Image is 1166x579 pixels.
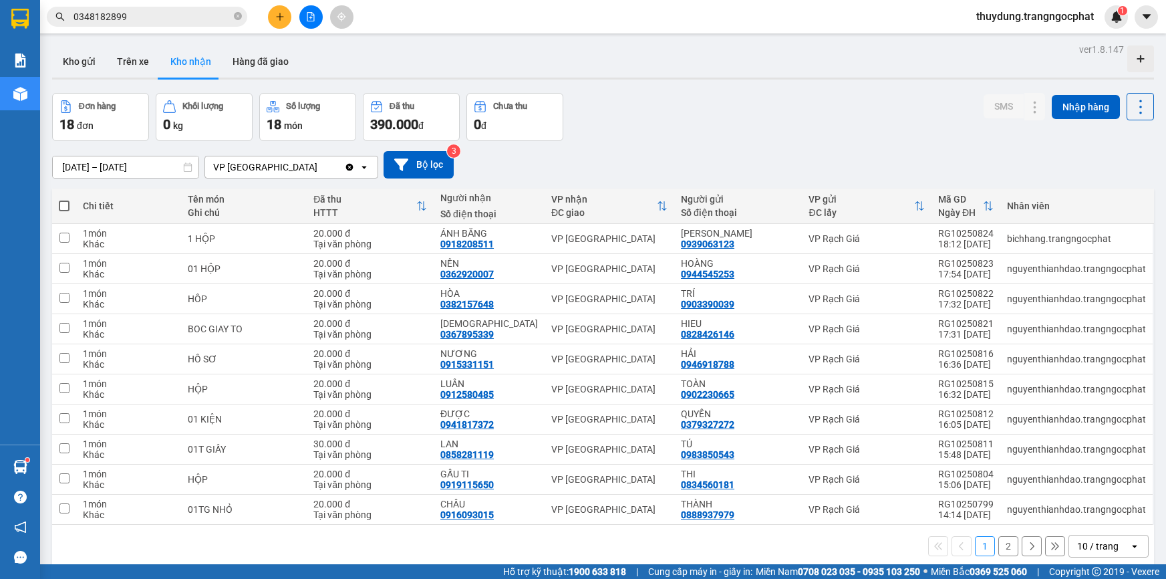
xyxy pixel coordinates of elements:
[938,207,983,218] div: Ngày ĐH
[188,354,300,364] div: HỒ SƠ
[938,258,994,269] div: RG10250823
[440,409,538,419] div: ĐƯỢC
[681,299,734,310] div: 0903390039
[213,160,317,174] div: VP [GEOGRAPHIC_DATA]
[83,228,174,239] div: 1 món
[313,449,427,460] div: Tại văn phòng
[83,469,174,479] div: 1 món
[1118,6,1127,15] sup: 1
[1052,95,1120,119] button: Nhập hàng
[809,474,925,485] div: VP Rạch Giá
[313,509,427,520] div: Tại văn phòng
[440,359,494,370] div: 0915331151
[440,389,494,400] div: 0912580485
[1135,5,1158,29] button: caret-down
[1111,11,1123,23] img: icon-new-feature
[1129,541,1140,552] svg: open
[681,479,734,490] div: 0834560181
[681,288,795,299] div: TRÍ
[551,263,668,274] div: VP [GEOGRAPHIC_DATA]
[938,359,994,370] div: 16:36 [DATE]
[53,156,198,178] input: Select a date range.
[923,569,927,574] span: ⚪️
[809,207,914,218] div: ĐC lấy
[440,269,494,279] div: 0362920007
[681,329,734,340] div: 0828426146
[74,9,231,24] input: Tìm tên, số ĐT hoặc mã đơn
[551,384,668,394] div: VP [GEOGRAPHIC_DATA]
[286,102,320,111] div: Số lượng
[363,93,460,141] button: Đã thu390.000đ
[681,419,734,430] div: 0379327272
[313,258,427,269] div: 20.000 đ
[188,444,300,455] div: 01T GIẤY
[1007,504,1146,515] div: nguyenthianhdao.trangngocphat
[681,499,795,509] div: THÀNH
[52,93,149,141] button: Đơn hàng18đơn
[222,45,299,78] button: Hàng đã giao
[551,324,668,334] div: VP [GEOGRAPHIC_DATA]
[569,566,626,577] strong: 1900 633 818
[809,194,914,205] div: VP gửi
[440,469,538,479] div: GẤU TI
[756,564,920,579] span: Miền Nam
[313,348,427,359] div: 20.000 đ
[313,419,427,430] div: Tại văn phòng
[59,116,74,132] span: 18
[156,93,253,141] button: Khối lượng0kg
[551,474,668,485] div: VP [GEOGRAPHIC_DATA]
[160,45,222,78] button: Kho nhận
[313,194,416,205] div: Đã thu
[551,294,668,304] div: VP [GEOGRAPHIC_DATA]
[14,491,27,503] span: question-circle
[1120,6,1125,15] span: 1
[313,409,427,419] div: 20.000 đ
[440,329,494,340] div: 0367895339
[188,263,300,274] div: 01 HỘP
[938,419,994,430] div: 16:05 [DATE]
[313,469,427,479] div: 20.000 đ
[188,474,300,485] div: HỘP
[551,504,668,515] div: VP [GEOGRAPHIC_DATA]
[447,144,460,158] sup: 3
[188,233,300,244] div: 1 HỘP
[440,378,538,389] div: LUÂN
[681,509,734,520] div: 0888937979
[938,329,994,340] div: 17:31 [DATE]
[551,354,668,364] div: VP [GEOGRAPHIC_DATA]
[313,389,427,400] div: Tại văn phòng
[681,409,795,419] div: QUYỀN
[809,263,925,274] div: VP Rạch Giá
[440,193,538,203] div: Người nhận
[938,228,994,239] div: RG10250824
[234,11,242,23] span: close-circle
[1007,414,1146,425] div: nguyenthianhdao.trangngocphat
[440,499,538,509] div: CHÂU
[440,419,494,430] div: 0941817372
[418,120,424,131] span: đ
[234,12,242,20] span: close-circle
[344,162,355,172] svg: Clear value
[809,504,925,515] div: VP Rạch Giá
[14,521,27,534] span: notification
[83,509,174,520] div: Khác
[1007,294,1146,304] div: nguyenthianhdao.trangngocphat
[809,233,925,244] div: VP Rạch Giá
[481,120,486,131] span: đ
[173,120,183,131] span: kg
[83,348,174,359] div: 1 món
[188,294,300,304] div: HÔP
[440,258,538,269] div: NỀN
[306,12,315,21] span: file-add
[809,354,925,364] div: VP Rạch Giá
[188,324,300,334] div: BOC GIAY TO
[313,479,427,490] div: Tại văn phòng
[313,239,427,249] div: Tại văn phòng
[681,378,795,389] div: TOÀN
[268,5,291,29] button: plus
[52,45,106,78] button: Kho gửi
[551,414,668,425] div: VP [GEOGRAPHIC_DATA]
[77,120,94,131] span: đơn
[938,409,994,419] div: RG10250812
[938,288,994,299] div: RG10250822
